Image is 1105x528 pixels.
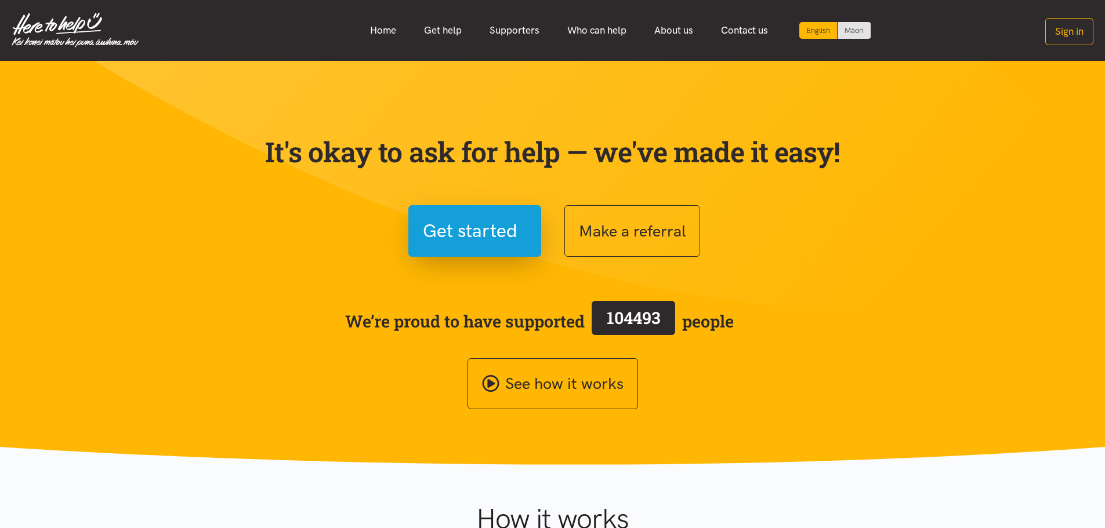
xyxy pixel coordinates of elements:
img: Home [12,13,139,48]
span: 104493 [607,307,661,329]
div: Current language [799,22,838,39]
a: Home [356,18,410,43]
a: Who can help [553,18,640,43]
a: 104493 [585,298,682,344]
a: Get help [410,18,476,43]
button: Get started [408,205,541,257]
a: Switch to Te Reo Māori [838,22,871,39]
a: Supporters [476,18,553,43]
a: About us [640,18,707,43]
button: Make a referral [564,205,700,257]
span: Get started [423,216,517,246]
div: Language toggle [799,22,871,39]
a: See how it works [468,358,638,410]
button: Sign in [1045,18,1093,45]
span: We’re proud to have supported people [345,298,734,344]
p: It's okay to ask for help — we've made it easy! [263,135,843,169]
a: Contact us [707,18,782,43]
